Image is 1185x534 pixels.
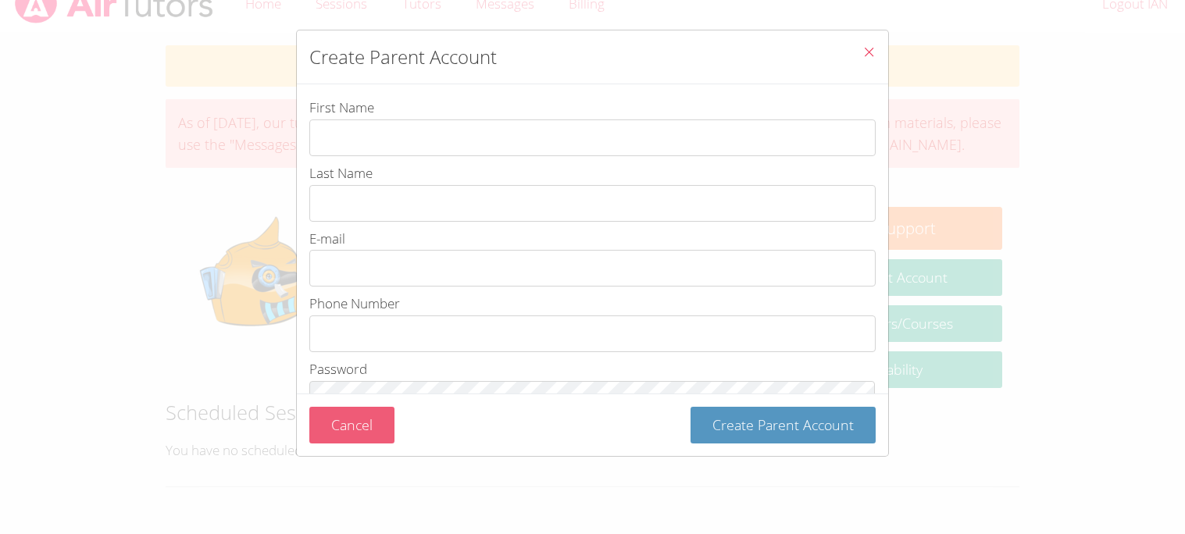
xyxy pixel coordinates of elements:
[712,415,854,434] span: Create Parent Account
[691,407,876,443] button: Create Parent Account
[309,315,876,352] input: Phone Number
[309,381,875,418] input: Password
[309,407,394,443] button: Cancel
[309,119,876,156] input: First Name
[309,360,367,378] span: Password
[309,294,400,312] span: Phone Number
[309,164,373,182] span: Last Name
[850,30,888,78] button: Close
[309,185,876,222] input: Last Name
[309,230,345,247] span: E-mail
[309,98,374,116] span: First Name
[309,43,497,71] h2: Create Parent Account
[309,250,876,287] input: E-mail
